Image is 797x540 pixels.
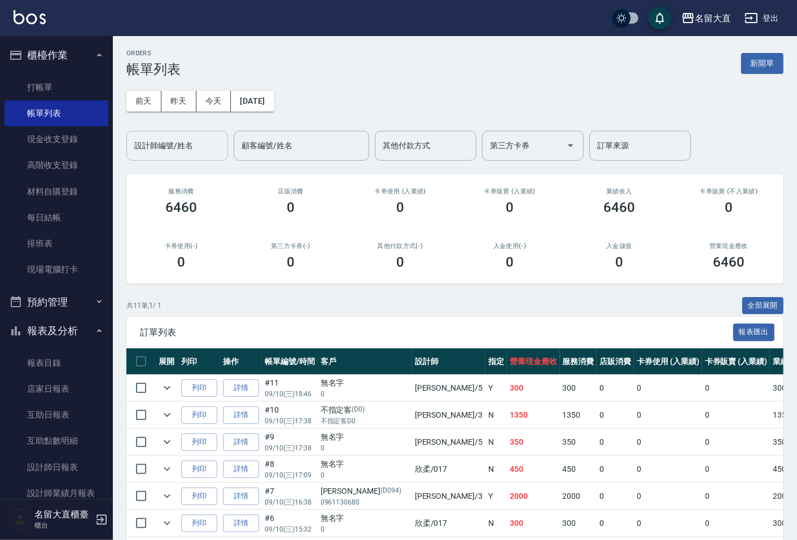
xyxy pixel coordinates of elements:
button: 列印 [181,406,217,424]
td: 0 [634,456,702,483]
h3: 0 [177,254,185,270]
td: 0 [597,402,634,428]
button: expand row [159,461,176,477]
p: (D094) [380,485,401,497]
td: #10 [262,402,318,428]
button: 全部展開 [742,297,784,315]
a: 詳情 [223,379,259,397]
a: 設計師日報表 [5,454,108,480]
td: 350 [507,429,560,455]
td: N [485,429,507,455]
td: 0 [597,456,634,483]
td: 0 [702,429,770,455]
button: expand row [159,515,176,532]
td: 欣柔 /017 [412,456,485,483]
button: 今天 [196,91,231,112]
a: 報表目錄 [5,350,108,376]
a: 現場電腦打卡 [5,256,108,282]
td: 0 [702,510,770,537]
h2: 第三方卡券(-) [249,242,332,250]
h2: 入金使用(-) [468,242,551,250]
th: 展開 [156,348,178,375]
td: [PERSON_NAME] /3 [412,483,485,510]
td: 450 [507,456,560,483]
td: Y [485,375,507,401]
td: #8 [262,456,318,483]
p: 不指定客D0 [321,416,409,426]
button: 新開單 [741,53,783,74]
a: 現金收支登錄 [5,126,108,152]
p: 09/10 (三) 15:32 [265,524,315,534]
div: 無名字 [321,512,409,524]
a: 店家日報表 [5,376,108,402]
th: 操作 [220,348,262,375]
div: 無名字 [321,431,409,443]
td: #11 [262,375,318,401]
td: 350 [560,429,597,455]
h5: 名留大直櫃臺 [34,509,92,520]
button: [DATE] [231,91,274,112]
div: [PERSON_NAME] [321,485,409,497]
h3: 0 [287,254,295,270]
p: 0 [321,470,409,480]
h3: 服務消費 [140,188,222,195]
p: 09/10 (三) 18:46 [265,389,315,399]
button: Open [562,136,580,154]
th: 客戶 [318,348,412,375]
td: 0 [634,429,702,455]
td: 1350 [560,402,597,428]
h2: 營業現金應收 [687,242,770,250]
button: expand row [159,379,176,396]
div: 不指定客 [321,404,409,416]
button: 名留大直 [677,7,735,30]
button: 報表匯出 [733,324,775,341]
h2: ORDERS [126,50,181,57]
td: 300 [560,375,597,401]
button: expand row [159,488,176,504]
button: 登出 [740,8,783,29]
td: 0 [597,483,634,510]
th: 卡券使用 (入業績) [634,348,702,375]
p: 09/10 (三) 17:09 [265,470,315,480]
div: 無名字 [321,377,409,389]
h3: 6460 [165,200,197,215]
th: 營業現金應收 [507,348,560,375]
h3: 0 [506,200,514,215]
button: 列印 [181,515,217,532]
button: save [649,7,671,29]
h3: 0 [506,254,514,270]
td: 0 [702,456,770,483]
a: 高階收支登錄 [5,152,108,178]
h3: 6460 [713,254,745,270]
button: 昨天 [161,91,196,112]
td: 0 [597,375,634,401]
span: 訂單列表 [140,327,733,338]
p: 09/10 (三) 17:38 [265,443,315,453]
h2: 卡券販賣 (不入業績) [687,188,770,195]
h2: 卡券使用(-) [140,242,222,250]
a: 打帳單 [5,74,108,100]
a: 詳情 [223,515,259,532]
a: 互助日報表 [5,402,108,428]
button: 櫃檯作業 [5,41,108,70]
a: 每日結帳 [5,205,108,231]
p: 0 [321,389,409,399]
a: 詳情 [223,488,259,505]
td: N [485,402,507,428]
div: 無名字 [321,458,409,470]
a: 詳情 [223,461,259,478]
h2: 入金儲值 [578,242,660,250]
button: 前天 [126,91,161,112]
td: 300 [507,510,560,537]
th: 帳單編號/時間 [262,348,318,375]
h3: 0 [287,200,295,215]
p: 09/10 (三) 16:38 [265,497,315,507]
h3: 0 [396,200,404,215]
a: 詳情 [223,433,259,451]
button: 列印 [181,433,217,451]
th: 服務消費 [560,348,597,375]
td: #7 [262,483,318,510]
td: 300 [560,510,597,537]
img: Person [9,508,32,531]
img: Logo [14,10,46,24]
